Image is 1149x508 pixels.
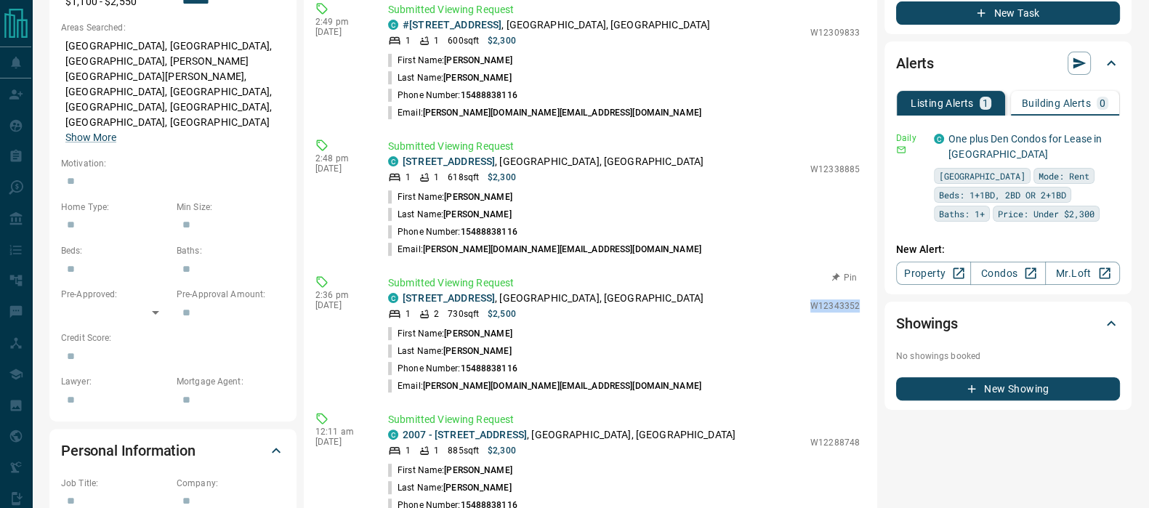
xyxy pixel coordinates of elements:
[403,291,703,306] p: , [GEOGRAPHIC_DATA], [GEOGRAPHIC_DATA]
[1039,169,1089,183] span: Mode: Rent
[488,34,516,47] p: $2,300
[896,52,934,75] h2: Alerts
[315,27,366,37] p: [DATE]
[444,192,512,202] span: [PERSON_NAME]
[388,71,512,84] p: Last Name:
[61,157,285,170] p: Motivation:
[177,375,285,388] p: Mortgage Agent:
[1100,98,1105,108] p: 0
[406,171,411,184] p: 1
[444,465,512,475] span: [PERSON_NAME]
[403,292,495,304] a: [STREET_ADDRESS]
[61,244,169,257] p: Beds:
[406,444,411,457] p: 1
[443,209,511,219] span: [PERSON_NAME]
[448,307,479,320] p: 730 sqft
[403,156,495,167] a: [STREET_ADDRESS]
[388,156,398,166] div: condos.ca
[388,208,512,221] p: Last Name:
[896,350,1120,363] p: No showings booked
[61,21,285,34] p: Areas Searched:
[403,19,501,31] a: #[STREET_ADDRESS]
[388,464,512,477] p: First Name:
[444,55,512,65] span: [PERSON_NAME]
[434,307,439,320] p: 2
[388,327,512,340] p: First Name:
[460,363,517,374] span: 15488838116
[388,344,512,358] p: Last Name:
[388,139,860,154] p: Submitted Viewing Request
[388,190,512,203] p: First Name:
[443,483,511,493] span: [PERSON_NAME]
[434,171,439,184] p: 1
[388,2,860,17] p: Submitted Viewing Request
[315,153,366,164] p: 2:48 pm
[896,377,1120,400] button: New Showing
[388,379,701,392] p: Email:
[388,275,860,291] p: Submitted Viewing Request
[434,444,439,457] p: 1
[460,90,517,100] span: 15488838116
[460,227,517,237] span: 15488838116
[177,244,285,257] p: Baths:
[388,293,398,303] div: condos.ca
[61,331,285,344] p: Credit Score:
[970,262,1045,285] a: Condos
[406,34,411,47] p: 1
[61,201,169,214] p: Home Type:
[939,188,1066,202] span: Beds: 1+1BD, 2BD OR 2+1BD
[896,262,971,285] a: Property
[896,46,1120,81] div: Alerts
[998,206,1094,221] span: Price: Under $2,300
[315,17,366,27] p: 2:49 pm
[934,134,944,144] div: condos.ca
[388,362,517,375] p: Phone Number:
[423,108,701,118] span: [PERSON_NAME][DOMAIN_NAME][EMAIL_ADDRESS][DOMAIN_NAME]
[488,444,516,457] p: $2,300
[177,288,285,301] p: Pre-Approval Amount:
[177,201,285,214] p: Min Size:
[896,306,1120,341] div: Showings
[315,300,366,310] p: [DATE]
[810,436,860,449] p: W12288748
[403,17,710,33] p: , [GEOGRAPHIC_DATA], [GEOGRAPHIC_DATA]
[911,98,974,108] p: Listing Alerts
[315,290,366,300] p: 2:36 pm
[403,154,703,169] p: , [GEOGRAPHIC_DATA], [GEOGRAPHIC_DATA]
[388,20,398,30] div: condos.ca
[488,307,516,320] p: $2,500
[423,244,701,254] span: [PERSON_NAME][DOMAIN_NAME][EMAIL_ADDRESS][DOMAIN_NAME]
[61,288,169,301] p: Pre-Approved:
[948,133,1102,160] a: One plus Den Condos for Lease in [GEOGRAPHIC_DATA]
[315,164,366,174] p: [DATE]
[315,437,366,447] p: [DATE]
[488,171,516,184] p: $2,300
[315,427,366,437] p: 12:11 am
[388,481,512,494] p: Last Name:
[810,163,860,176] p: W12338885
[177,477,285,490] p: Company:
[810,299,860,313] p: W12343352
[388,430,398,440] div: condos.ca
[896,1,1120,25] button: New Task
[388,225,517,238] p: Phone Number:
[403,429,527,440] a: 2007 - [STREET_ADDRESS]
[61,433,285,468] div: Personal Information
[448,171,479,184] p: 618 sqft
[434,34,439,47] p: 1
[983,98,988,108] p: 1
[61,375,169,388] p: Lawyer:
[1022,98,1091,108] p: Building Alerts
[896,312,958,335] h2: Showings
[823,271,866,284] button: Pin
[61,477,169,490] p: Job Title:
[403,427,735,443] p: , [GEOGRAPHIC_DATA], [GEOGRAPHIC_DATA]
[65,130,116,145] button: Show More
[406,307,411,320] p: 1
[896,242,1120,257] p: New Alert:
[388,89,517,102] p: Phone Number:
[939,169,1025,183] span: [GEOGRAPHIC_DATA]
[388,54,512,67] p: First Name:
[1045,262,1120,285] a: Mr.Loft
[810,26,860,39] p: W12309833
